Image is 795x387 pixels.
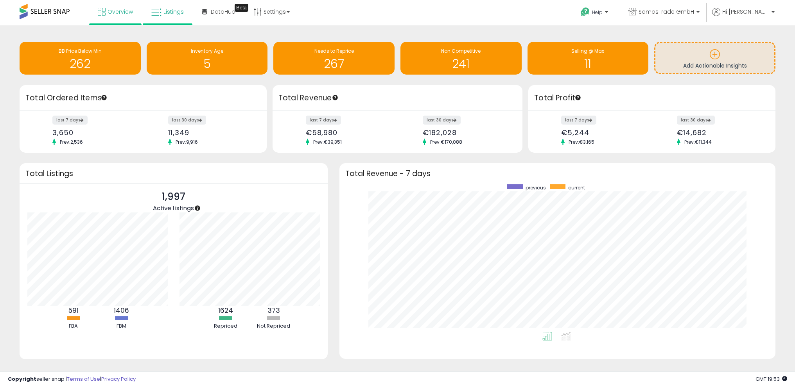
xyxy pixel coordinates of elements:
h3: Total Listings [25,171,322,177]
b: 1406 [114,306,129,315]
span: Non Competitive [441,48,481,54]
span: Prev: €170,088 [426,139,466,145]
span: Prev: €3,165 [565,139,598,145]
label: last 7 days [561,116,596,125]
label: last 7 days [306,116,341,125]
div: €58,980 [306,128,392,137]
h1: 5 [151,57,264,70]
h1: 262 [23,57,137,70]
strong: Copyright [8,375,36,383]
span: Prev: €39,351 [309,139,346,145]
div: €5,244 [561,128,646,137]
label: last 30 days [677,116,715,125]
h3: Total Profit [534,93,770,103]
a: Add Actionable Insights [655,43,774,73]
label: last 30 days [168,116,206,125]
span: 2025-09-8 19:53 GMT [756,375,787,383]
h3: Total Revenue - 7 days [345,171,770,177]
a: Help [574,1,616,25]
div: FBA [50,323,97,330]
span: Hi [PERSON_NAME] [722,8,769,16]
div: Tooltip anchor [194,205,201,212]
b: 1624 [218,306,233,315]
span: Help [592,9,603,16]
div: Not Repriced [250,323,297,330]
span: Needs to Reprice [314,48,354,54]
label: last 30 days [423,116,461,125]
div: FBM [98,323,145,330]
span: Listings [163,8,184,16]
div: Tooltip anchor [235,4,248,12]
h1: 241 [404,57,518,70]
a: Needs to Reprice 267 [273,42,395,75]
div: Tooltip anchor [100,94,108,101]
span: BB Price Below Min [59,48,102,54]
b: 373 [267,306,280,315]
p: 1,997 [153,189,194,204]
span: Add Actionable Insights [683,62,747,70]
a: Inventory Age 5 [147,42,268,75]
div: Tooltip anchor [332,94,339,101]
i: Get Help [580,7,590,17]
a: BB Price Below Min 262 [20,42,141,75]
div: seller snap | | [8,376,136,383]
a: Privacy Policy [101,375,136,383]
span: Prev: 2,536 [56,139,87,145]
div: 3,650 [52,128,137,137]
a: Selling @ Max 11 [528,42,649,75]
div: €14,682 [677,128,762,137]
h3: Total Ordered Items [25,93,261,103]
span: previous [526,184,546,191]
span: DataHub [211,8,235,16]
a: Hi [PERSON_NAME] [712,8,775,25]
div: 11,349 [168,128,253,137]
h1: 11 [531,57,645,70]
span: Prev: 9,916 [172,139,202,145]
span: Active Listings [153,204,194,212]
div: €182,028 [423,128,509,137]
span: Prev: €11,344 [680,139,716,145]
span: Selling @ Max [571,48,604,54]
h3: Total Revenue [278,93,517,103]
a: Non Competitive 241 [400,42,522,75]
span: current [568,184,585,191]
b: 591 [68,306,79,315]
div: Tooltip anchor [574,94,581,101]
span: Inventory Age [191,48,223,54]
a: Terms of Use [67,375,100,383]
div: Repriced [202,323,249,330]
label: last 7 days [52,116,88,125]
span: SomosTrade GmbH [639,8,694,16]
h1: 267 [277,57,391,70]
span: Overview [108,8,133,16]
